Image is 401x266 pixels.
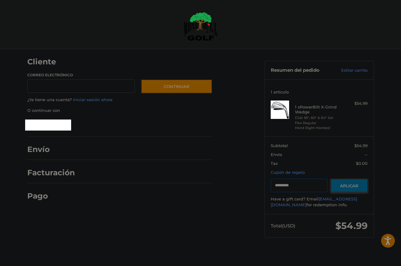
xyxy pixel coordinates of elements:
label: Correo electrónico [27,72,135,78]
a: Iniciar sesión ahora [73,97,113,102]
span: Envío [271,152,282,157]
a: Editar carrito [334,67,368,74]
span: Subtotal [271,143,288,148]
input: Cupón de regalo o código de cupón [271,179,327,192]
h3: Resumen del pedido [271,67,334,74]
iframe: PayPal-paypal [25,120,71,131]
li: Flex Regular [295,120,342,126]
button: Continuar [141,79,212,93]
span: $54.99 [354,143,368,148]
div: Have a gift card? Email for redemption info. [271,196,368,208]
h2: Pago [27,191,63,201]
a: Cupón de regalo [271,170,305,175]
span: Total (USD) [271,223,295,229]
h2: Cliente [27,57,63,66]
span: $0.00 [356,161,368,166]
li: Hand Right-Handed [295,125,342,131]
h2: Facturación [27,168,75,177]
p: O continuar con [27,108,212,114]
h3: 1 artículo [271,89,368,94]
h4: 1 x PowerBilt X-Grind Wedge [295,104,342,115]
span: -- [365,152,368,157]
li: Club 56°, 60° & 64° Set [295,115,342,120]
div: $54.99 [343,101,368,107]
h2: Envío [27,145,63,154]
button: Aplicar [330,179,368,192]
span: $54.99 [335,220,368,231]
img: Maple Hill Golf [184,12,217,41]
span: Tax [271,161,278,166]
p: ¿Ya tiene una cuenta? [27,97,212,103]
